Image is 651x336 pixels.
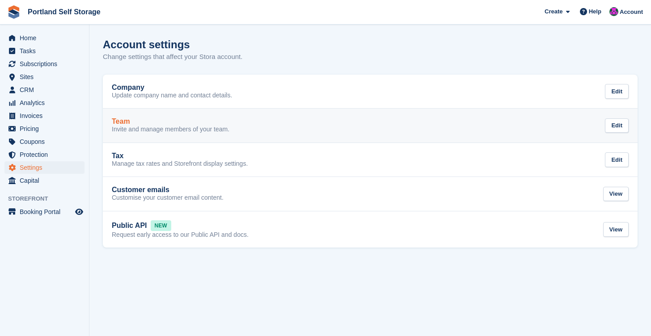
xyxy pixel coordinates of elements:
span: NEW [151,220,171,231]
a: menu [4,174,85,187]
div: View [603,187,629,202]
p: Customise your customer email content. [112,194,224,202]
p: Request early access to our Public API and docs. [112,231,249,239]
a: menu [4,122,85,135]
p: Update company name and contact details. [112,92,232,100]
span: Subscriptions [20,58,73,70]
p: Manage tax rates and Storefront display settings. [112,160,248,168]
a: Customer emails Customise your customer email content. View [103,177,638,211]
h2: Tax [112,152,123,160]
a: menu [4,32,85,44]
span: Help [589,7,601,16]
p: Invite and manage members of your team. [112,126,229,134]
span: Home [20,32,73,44]
a: Tax Manage tax rates and Storefront display settings. Edit [103,143,638,177]
span: Storefront [8,194,89,203]
div: Edit [605,152,629,167]
p: Change settings that affect your Stora account. [103,52,242,62]
h2: Customer emails [112,186,169,194]
a: menu [4,148,85,161]
span: Analytics [20,97,73,109]
span: Protection [20,148,73,161]
span: Tasks [20,45,73,57]
span: Coupons [20,135,73,148]
img: David Baker [609,7,618,16]
h2: Public API [112,222,147,230]
span: Booking Portal [20,206,73,218]
a: menu [4,97,85,109]
a: menu [4,58,85,70]
a: menu [4,206,85,218]
span: Create [545,7,562,16]
a: Team Invite and manage members of your team. Edit [103,109,638,143]
h2: Company [112,84,144,92]
a: Public API NEW Request early access to our Public API and docs. View [103,211,638,248]
span: CRM [20,84,73,96]
h1: Account settings [103,38,190,50]
a: Preview store [74,206,85,217]
span: Invoices [20,109,73,122]
span: Settings [20,161,73,174]
span: Sites [20,71,73,83]
h2: Team [112,118,130,126]
a: menu [4,135,85,148]
div: Edit [605,84,629,99]
span: Account [620,8,643,17]
a: menu [4,84,85,96]
a: menu [4,161,85,174]
div: Edit [605,118,629,133]
div: View [603,222,629,237]
img: stora-icon-8386f47178a22dfd0bd8f6a31ec36ba5ce8667c1dd55bd0f319d3a0aa187defe.svg [7,5,21,19]
a: Portland Self Storage [24,4,104,19]
span: Pricing [20,122,73,135]
a: menu [4,109,85,122]
a: menu [4,71,85,83]
a: Company Update company name and contact details. Edit [103,75,638,109]
span: Capital [20,174,73,187]
a: menu [4,45,85,57]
